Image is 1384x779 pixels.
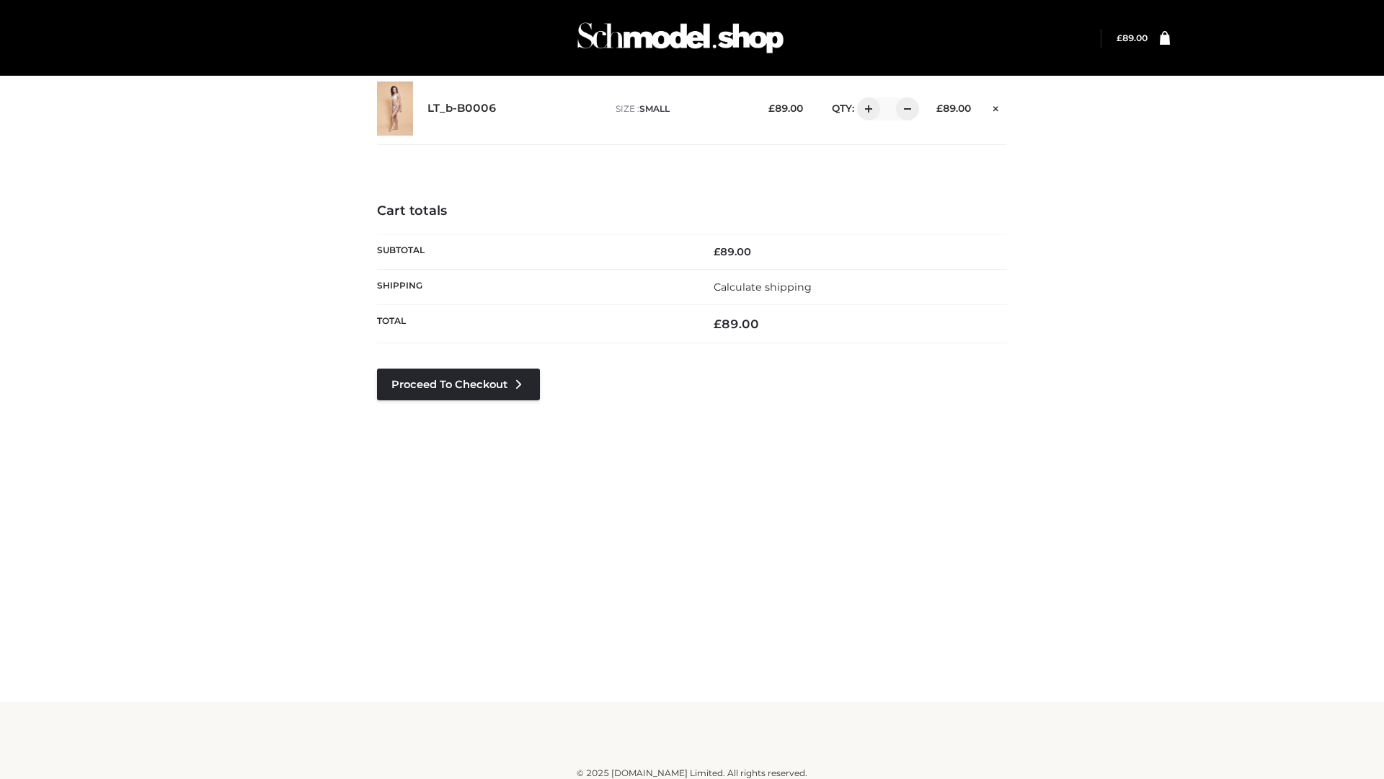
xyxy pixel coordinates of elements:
p: size : [616,102,746,115]
bdi: 89.00 [936,102,971,114]
bdi: 89.00 [714,317,759,331]
h4: Cart totals [377,203,1007,219]
th: Total [377,305,692,343]
img: LT_b-B0006 - SMALL [377,82,413,136]
a: £89.00 [1117,32,1148,43]
span: £ [1117,32,1122,43]
span: £ [714,317,722,331]
img: Schmodel Admin 964 [572,9,789,66]
a: Proceed to Checkout [377,369,540,400]
a: Remove this item [985,97,1007,116]
span: £ [936,102,943,114]
div: QTY: [817,97,914,120]
th: Shipping [377,269,692,304]
bdi: 89.00 [714,245,751,258]
span: £ [768,102,775,114]
bdi: 89.00 [1117,32,1148,43]
span: SMALL [639,103,670,114]
th: Subtotal [377,234,692,269]
a: Calculate shipping [714,281,812,294]
span: £ [714,245,720,258]
a: LT_b-B0006 [427,102,497,115]
bdi: 89.00 [768,102,803,114]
